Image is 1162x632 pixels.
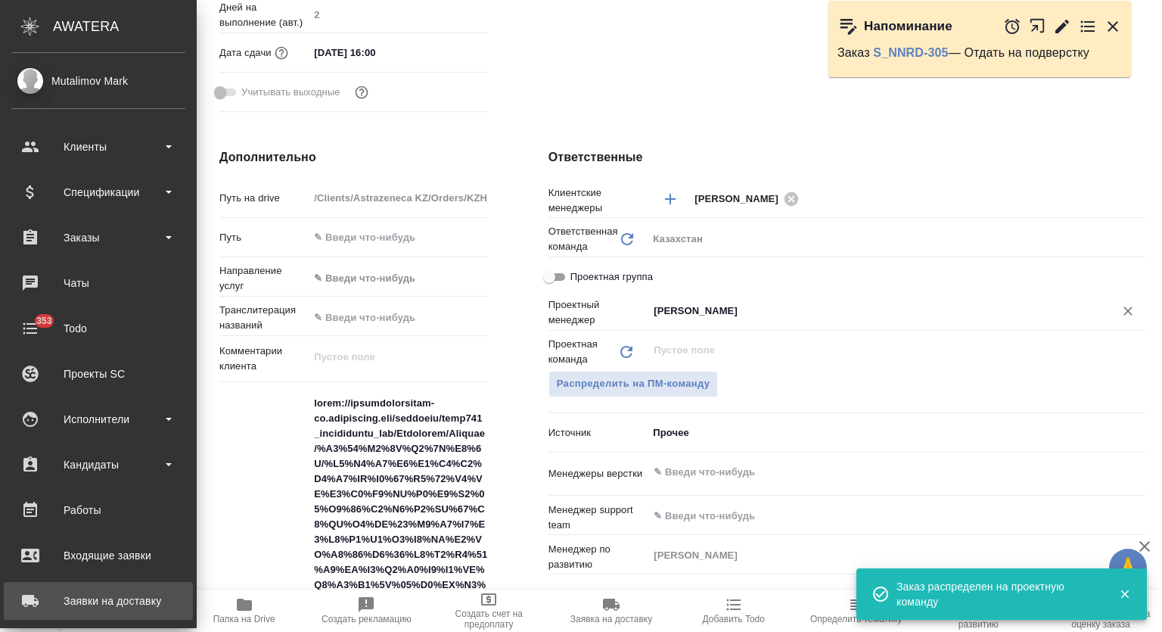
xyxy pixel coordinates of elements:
p: Заказ — Отдать на подверстку [837,45,1122,61]
div: Исполнители [11,408,185,431]
span: Добавить Todo [703,614,765,624]
div: Прочее [648,420,1145,446]
button: Перейти в todo [1079,17,1097,36]
p: Напоминание [864,19,952,34]
input: Пустое поле [652,341,1110,360]
div: Заказы [11,226,185,249]
p: Направление услуг [219,263,309,294]
p: Транслитерация названий [219,303,309,333]
p: Проектная команда [548,337,618,367]
input: Пустое поле [309,4,487,26]
input: Пустое поле [652,585,1110,603]
div: ✎ Введи что-нибудь [309,266,487,291]
p: Дата сдачи [219,45,272,61]
button: Открыть в новой вкладке [1029,10,1046,42]
button: Выбери, если сб и вс нужно считать рабочими днями для выполнения заказа. [352,83,371,102]
button: Добавить менеджера [652,181,688,217]
a: Проекты SC [4,355,193,393]
span: В заказе уже есть ответственный ПМ или ПМ группа [548,371,719,397]
input: Пустое поле [309,187,487,209]
div: Заказ распределен на проектную команду [896,579,1096,609]
span: 🙏 [1115,552,1141,584]
span: Учитывать выходные [241,85,340,100]
div: Казахстан [648,226,1145,252]
h4: Ответственные [548,148,1145,167]
span: Определить тематику [810,614,902,624]
button: Закрыть [1109,587,1140,601]
div: ✎ Введи что-нибудь [314,271,469,286]
p: Менеджер по развитию [548,542,648,572]
span: Создать счет на предоплату [437,609,541,630]
button: Open [1137,471,1140,474]
span: Заявка на доставку [570,614,652,624]
button: Отложить [1003,17,1021,36]
a: Чаты [4,264,193,302]
button: 🙏 [1109,549,1147,587]
div: Заявки на доставку [11,590,185,612]
div: Mutalimov Mark [11,73,185,89]
div: Проекты SC [11,363,185,385]
input: ✎ Введи что-нибудь [309,226,487,248]
div: Спецификации [11,181,185,204]
button: Редактировать [1053,17,1071,36]
p: Путь [219,230,309,245]
button: Закрыть [1104,17,1122,36]
button: Open [1137,310,1140,313]
div: Работы [11,499,185,521]
p: Ответственная команда [548,224,618,254]
div: Клиенты [11,135,185,158]
p: Источник [548,425,648,441]
button: Создать рекламацию [306,590,428,632]
p: Проектный менеджер [548,297,648,328]
button: Определить тематику [795,590,918,632]
div: Чаты [11,272,185,294]
input: ✎ Введи что-нибудь [309,42,441,64]
span: 353 [27,313,61,328]
p: Менеджер входящих [548,589,648,604]
p: Менеджер support team [548,503,648,533]
input: ✎ Введи что-нибудь [652,463,1090,481]
button: Заявка на доставку [550,590,673,632]
p: Клиентские менеджеры [548,185,648,216]
button: Open [1137,198,1140,201]
button: Open [1137,515,1140,518]
div: Кандидаты [11,453,185,476]
span: Распределить на ПМ-команду [557,375,710,393]
div: Входящие заявки [11,544,185,567]
p: Менеджеры верстки [548,466,648,481]
a: Входящие заявки [4,537,193,574]
button: Если добавить услуги и заполнить их объемом, то дата рассчитается автоматически [272,43,291,63]
button: Папка на Drive [183,590,306,632]
a: Заявки на доставку [4,582,193,620]
span: Папка на Drive [213,614,275,624]
button: Распределить на ПМ-команду [548,371,719,397]
a: 353Todo [4,310,193,347]
button: Создать счет на предоплату [427,590,550,632]
button: Очистить [1117,300,1139,322]
div: AWATERA [53,11,197,42]
a: S_NNRD-305 [873,46,948,59]
span: [PERSON_NAME] [694,191,788,207]
p: Комментарии клиента [219,344,309,374]
span: Создать рекламацию [322,614,412,624]
div: [PERSON_NAME] [694,189,803,208]
input: ✎ Введи что-нибудь [652,506,1090,525]
span: Проектная группа [570,269,653,285]
a: Работы [4,491,193,529]
h4: Дополнительно [219,148,488,167]
button: Добавить Todo [673,590,795,632]
p: Путь на drive [219,191,309,206]
input: ✎ Введи что-нибудь [309,307,487,328]
div: Todo [11,317,185,340]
